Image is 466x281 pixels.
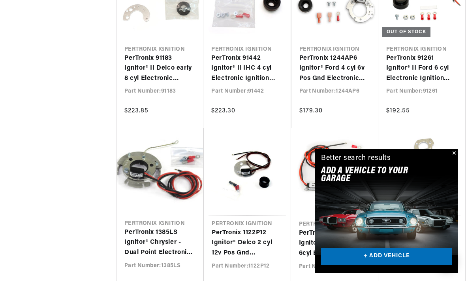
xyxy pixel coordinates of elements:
a: PerTronix 91442 Ignitor® II IHC 4 cyl Electronic Ignition Conversion Kit [211,53,282,84]
a: PerTronix 91183 Ignitor® II Delco early 8 cyl Electronic Ignition Conversion Kit [124,53,195,84]
button: Close [449,149,458,158]
a: PerTronix 1385LS Ignitor® Chrysler - Dual Point Electronic Ignition Conversion Kit [124,228,195,258]
a: + ADD VEHICLE [321,248,452,266]
a: PerTronix 91261 Ignitor® II Ford 6 cyl Electronic Ignition Conversion Kit [386,53,457,84]
a: PerTronix 1122P12 Ignitor® Delco 2 cyl 12v Pos Gnd Electronic Ignition Conversion Kit [212,228,283,258]
a: PerTronix 1244AP6 Ignitor® Ford 4 cyl 6v Pos Gnd Electronic Ignition Conversion Kit [299,53,370,84]
h2: Add A VEHICLE to your garage [321,167,432,183]
a: PerTronix MR-LS1 Ignitor® Marelli 4cyl & 6cyl Electronic Ignition Conversion Kit [299,228,370,259]
div: Better search results [321,153,391,164]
